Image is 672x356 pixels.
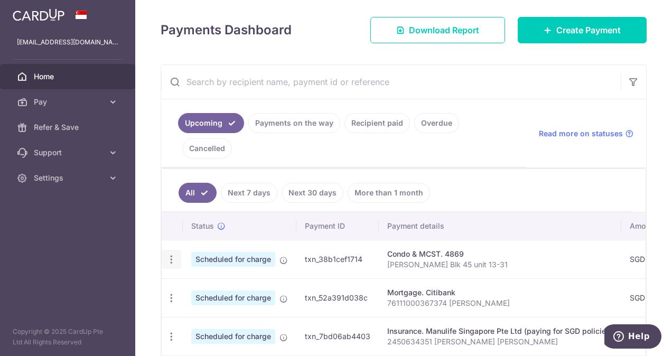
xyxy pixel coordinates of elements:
span: Refer & Save [34,122,104,133]
p: [EMAIL_ADDRESS][DOMAIN_NAME] [17,37,118,48]
input: Search by recipient name, payment id or reference [161,65,621,99]
div: Mortgage. Citibank [387,287,613,298]
span: Amount [630,221,657,231]
a: Read more on statuses [539,128,633,139]
td: txn_38b1cef1714 [296,240,379,278]
a: Overdue [414,113,459,133]
span: Scheduled for charge [191,329,275,344]
span: Status [191,221,214,231]
div: Condo & MCST. 4869 [387,249,613,259]
a: Cancelled [182,138,232,158]
h4: Payments Dashboard [161,21,292,40]
p: 2450634351 [PERSON_NAME] [PERSON_NAME] [387,336,613,347]
a: Recipient paid [344,113,410,133]
a: Download Report [370,17,505,43]
span: Download Report [409,24,479,36]
th: Payment ID [296,212,379,240]
p: 76111000367374 [PERSON_NAME] [387,298,613,308]
p: [PERSON_NAME] Blk 45 unit 13-31 [387,259,613,270]
a: Payments on the way [248,113,340,133]
a: Upcoming [178,113,244,133]
span: Pay [34,97,104,107]
td: txn_52a391d038c [296,278,379,317]
a: Next 7 days [221,183,277,203]
span: Support [34,147,104,158]
a: Create Payment [518,17,647,43]
span: Settings [34,173,104,183]
img: CardUp [13,8,64,21]
span: Scheduled for charge [191,291,275,305]
th: Payment details [379,212,621,240]
iframe: Opens a widget where you can find more information [604,324,661,351]
span: Create Payment [556,24,621,36]
td: txn_7bd06ab4403 [296,317,379,355]
a: Next 30 days [282,183,343,203]
a: All [179,183,217,203]
span: Scheduled for charge [191,252,275,267]
a: More than 1 month [348,183,430,203]
div: Insurance. Manulife Singapore Pte Ltd (paying for SGD policies) [387,326,613,336]
span: Read more on statuses [539,128,623,139]
span: Home [34,71,104,82]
